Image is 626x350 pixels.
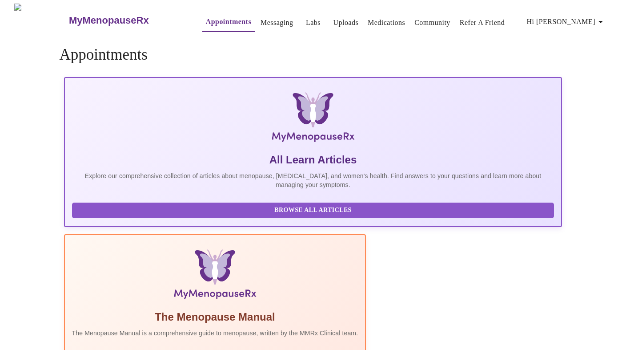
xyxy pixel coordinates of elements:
a: Refer a Friend [460,16,505,29]
a: Community [414,16,450,29]
a: Appointments [206,16,251,28]
p: Explore our comprehensive collection of articles about menopause, [MEDICAL_DATA], and women's hea... [72,171,554,189]
button: Browse All Articles [72,203,554,218]
button: Refer a Friend [456,14,509,32]
a: Labs [306,16,321,29]
h4: Appointments [60,46,567,64]
a: Browse All Articles [72,206,557,213]
button: Medications [364,14,409,32]
img: Menopause Manual [117,249,313,303]
img: MyMenopauseRx Logo [14,4,68,37]
button: Messaging [257,14,297,32]
button: Hi [PERSON_NAME] [523,13,610,31]
img: MyMenopauseRx Logo [147,92,479,146]
a: Medications [368,16,405,29]
h3: MyMenopauseRx [69,15,149,26]
span: Browse All Articles [81,205,546,216]
button: Uploads [330,14,362,32]
span: Hi [PERSON_NAME] [527,16,606,28]
h5: The Menopause Manual [72,310,358,324]
button: Labs [299,14,328,32]
a: Uploads [333,16,359,29]
a: MyMenopauseRx [68,5,184,36]
button: Appointments [202,13,255,32]
a: Messaging [261,16,293,29]
button: Community [411,14,454,32]
h5: All Learn Articles [72,153,554,167]
p: The Menopause Manual is a comprehensive guide to menopause, written by the MMRx Clinical team. [72,329,358,338]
